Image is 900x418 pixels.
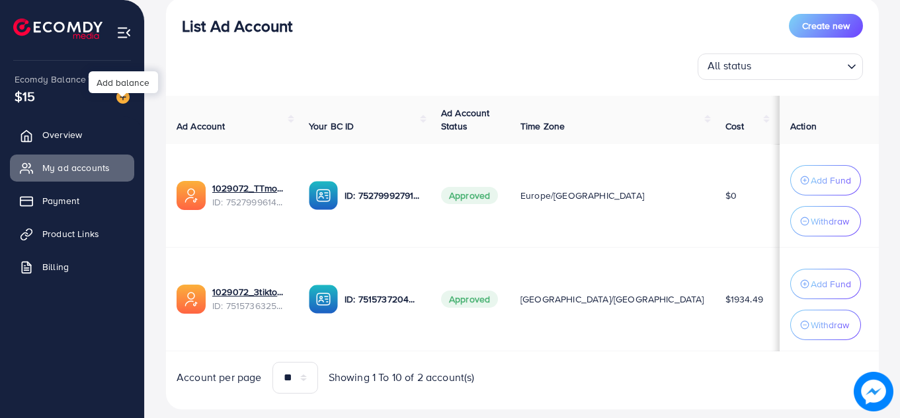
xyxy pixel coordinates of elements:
[116,25,132,40] img: menu
[89,71,158,93] div: Add balance
[811,317,849,333] p: Withdraw
[802,19,850,32] span: Create new
[345,188,420,203] p: ID: 7527999279103574032
[212,299,288,312] span: ID: 7515736325211996168
[789,14,863,38] button: Create new
[42,194,79,207] span: Payment
[811,172,851,188] p: Add Fund
[212,285,288,298] a: 1029072_3tiktok_1749893989137
[212,182,288,195] a: 1029072_TTmonigrow_1752749004212
[42,128,82,141] span: Overview
[13,18,102,39] img: logo
[42,227,99,240] span: Product Links
[854,372,893,411] img: image
[520,293,704,306] span: [GEOGRAPHIC_DATA]/[GEOGRAPHIC_DATA]
[309,120,354,133] span: Your BC ID
[212,285,288,312] div: <span class='underline'>1029072_3tiktok_1749893989137</span></br>7515736325211996168
[42,161,110,174] span: My ad accounts
[725,120,745,133] span: Cost
[520,120,565,133] span: Time Zone
[182,17,292,36] h3: List Ad Account
[329,370,475,385] span: Showing 1 To 10 of 2 account(s)
[441,187,498,204] span: Approved
[309,285,338,314] img: ic-ba-acc.ded83a64.svg
[790,165,861,195] button: Add Fund
[10,155,134,181] a: My ad accounts
[790,206,861,236] button: Withdraw
[177,285,206,314] img: ic-ads-acc.e4c84228.svg
[520,189,644,202] span: Europe/[GEOGRAPHIC_DATA]
[15,73,86,86] span: Ecomdy Balance
[42,260,69,273] span: Billing
[212,182,288,209] div: <span class='underline'>1029072_TTmonigrow_1752749004212</span></br>7527999614847467521
[811,213,849,229] p: Withdraw
[177,120,225,133] span: Ad Account
[725,189,737,202] span: $0
[212,195,288,209] span: ID: 7527999614847467521
[790,310,861,340] button: Withdraw
[756,56,842,77] input: Search for option
[725,293,763,306] span: $1934.49
[790,120,817,133] span: Action
[10,254,134,280] a: Billing
[441,106,490,133] span: Ad Account Status
[309,181,338,210] img: ic-ba-acc.ded83a64.svg
[345,291,420,307] p: ID: 7515737204606648321
[177,181,206,210] img: ic-ads-acc.e4c84228.svg
[441,291,498,308] span: Approved
[698,53,863,80] div: Search for option
[10,122,134,148] a: Overview
[15,87,35,106] span: $15
[10,221,134,247] a: Product Links
[790,269,861,299] button: Add Fund
[177,370,262,385] span: Account per page
[705,55,755,77] span: All status
[811,276,851,292] p: Add Fund
[10,188,134,214] a: Payment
